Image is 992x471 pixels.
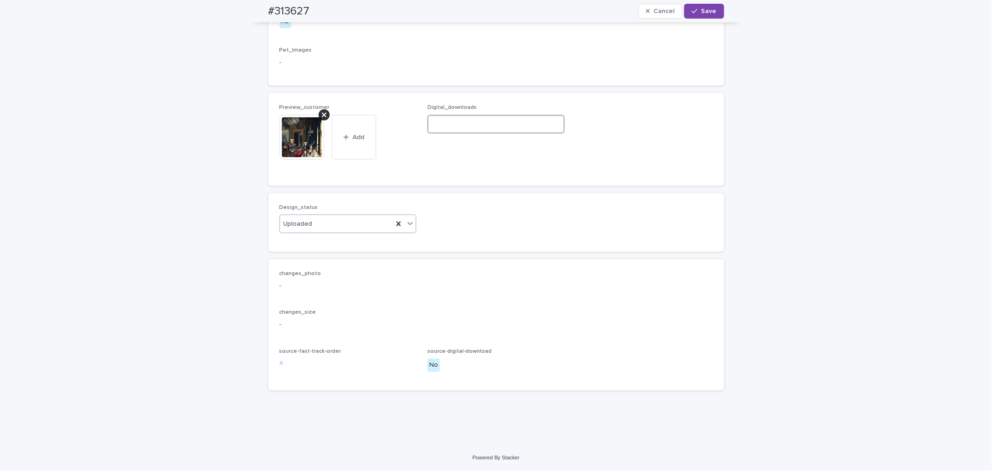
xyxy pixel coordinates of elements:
p: - [280,281,713,291]
span: Design_status [280,205,318,210]
button: Cancel [638,4,683,19]
div: No [427,358,440,372]
span: source-digital-download [427,349,492,354]
button: Save [684,4,724,19]
span: Add [353,134,364,141]
span: changes_photo [280,271,321,276]
span: Save [701,8,717,14]
a: Powered By Stacker [473,455,519,460]
span: Preview_customer [280,105,330,110]
p: - [280,320,713,330]
span: changes_size [280,310,316,315]
span: Uploaded [284,219,313,229]
p: - [280,58,713,67]
span: Cancel [653,8,674,14]
span: Digital_downloads [427,105,477,110]
span: Pet_Images [280,47,312,53]
h2: #313627 [268,5,310,18]
button: Add [332,115,376,160]
span: source-fast-track-order [280,349,341,354]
